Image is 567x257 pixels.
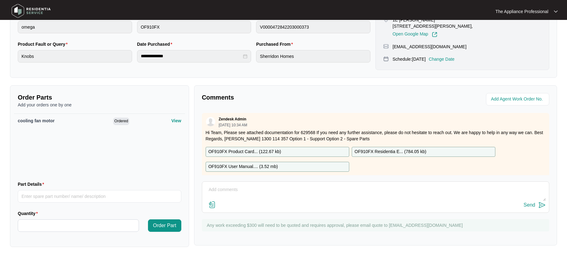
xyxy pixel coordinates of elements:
[18,118,55,123] span: cooling fan motor
[208,148,281,155] p: OF910FX Product Card... ( 122.67 kb )
[383,56,389,62] img: map-pin
[432,32,437,37] img: Link-External
[202,93,371,102] p: Comments
[148,219,181,232] button: Order Part
[137,41,175,47] label: Date Purchased
[393,44,466,50] p: [EMAIL_ADDRESS][DOMAIN_NAME]
[206,129,546,142] p: Hi Team, Please see attached documentation for 629568 If you need any further assistance, please ...
[18,93,181,102] p: Order Parts
[393,17,475,29] p: 1E [PERSON_NAME][STREET_ADDRESS][PERSON_NAME],
[207,222,546,228] p: Any work exceeding $300 will need to be quoted and requires approval, please email quote to [EMAI...
[383,44,389,49] img: map-pin
[524,201,546,209] button: Send
[113,118,129,125] span: Ordered
[256,41,295,47] label: Purchased From
[18,220,139,231] input: Quantity
[18,41,70,47] label: Product Fault or Query
[393,32,437,37] a: Open Google Map
[355,148,426,155] p: OF910FX Residentia E... ( 784.05 kb )
[18,50,132,63] input: Product Fault or Query
[554,10,558,13] img: dropdown arrow
[18,102,181,108] p: Add your orders one by one
[256,21,370,33] input: Serial Number
[491,96,546,103] input: Add Agent Work Order No.
[256,50,370,63] input: Purchased From
[18,210,40,217] label: Quantity
[18,181,47,187] label: Part Details
[219,123,247,127] p: [DATE] 10:34 AM
[137,21,251,33] input: Product Model
[141,53,242,59] input: Date Purchased
[153,222,176,229] span: Order Part
[208,201,216,208] img: file-attachment-doc.svg
[171,118,181,124] p: View
[393,56,426,62] p: Schedule: [DATE]
[206,117,215,126] img: user.svg
[538,201,546,209] img: send-icon.svg
[9,2,53,20] img: residentia service logo
[219,117,246,122] p: Zendesk Admin
[429,56,455,62] p: Change Date
[18,21,132,33] input: Brand
[18,190,181,203] input: Part Details
[524,202,535,208] div: Send
[495,8,548,15] p: The Appliance Professional
[208,163,278,170] p: OF910FX User Manual.... ( 3.52 mb )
